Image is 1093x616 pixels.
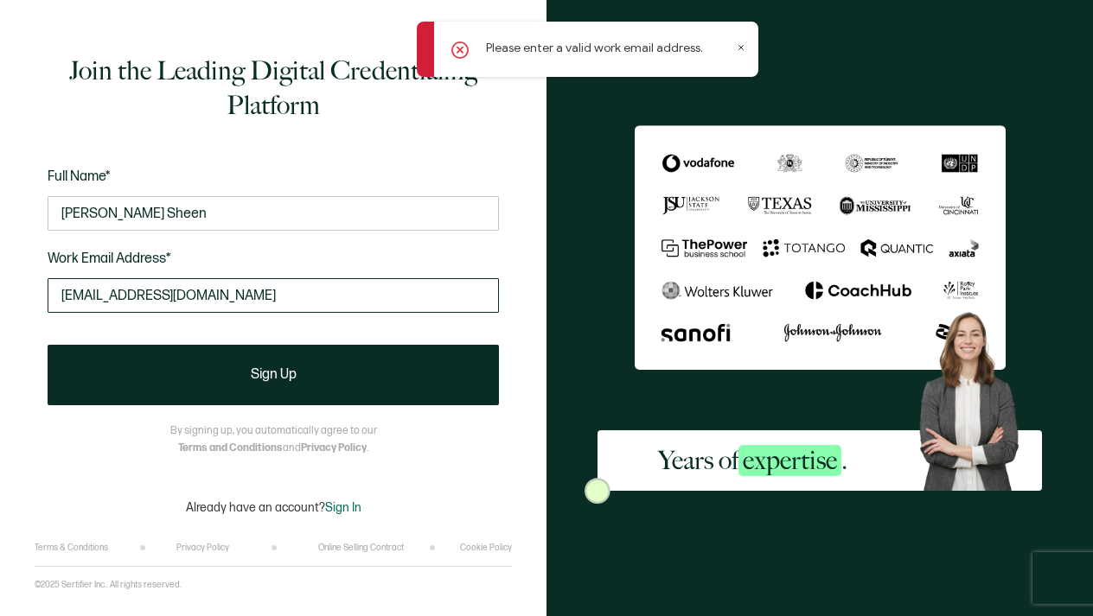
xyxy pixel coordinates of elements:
[738,445,841,476] span: expertise
[48,196,499,231] input: Jane Doe
[48,278,499,313] input: Enter your work email address
[658,443,847,478] h2: Years of .
[35,543,108,553] a: Terms & Conditions
[48,345,499,405] button: Sign Up
[909,303,1042,491] img: Sertifier Signup - Years of <span class="strong-h">expertise</span>. Hero
[48,54,499,123] h1: Join the Leading Digital Credentialing Platform
[170,422,377,457] p: By signing up, you automatically agree to our and .
[48,168,111,185] span: Full Name*
[325,500,361,515] span: Sign In
[178,441,283,454] a: Terms and Conditions
[585,478,610,504] img: Sertifier Signup
[176,543,229,553] a: Privacy Policy
[301,441,367,454] a: Privacy Policy
[251,368,297,382] span: Sign Up
[318,543,404,553] a: Online Selling Contract
[460,543,512,553] a: Cookie Policy
[48,251,171,267] span: Work Email Address*
[635,125,1006,370] img: Sertifier Signup - Years of <span class="strong-h">expertise</span>.
[186,500,361,515] p: Already have an account?
[486,39,703,57] p: Please enter a valid work email address.
[35,580,182,590] p: ©2025 Sertifier Inc.. All rights reserved.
